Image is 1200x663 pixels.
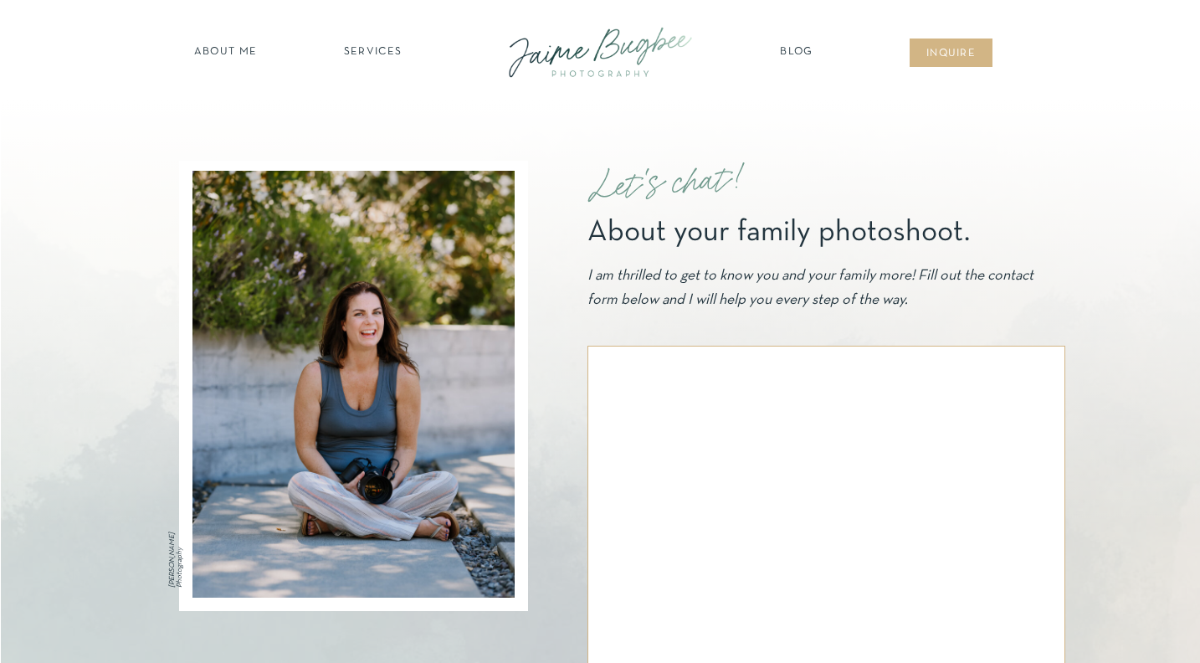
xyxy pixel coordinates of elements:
a: Blog [776,44,818,61]
a: about ME [189,44,262,61]
p: Let's chat! [587,143,890,224]
a: SERVICES [326,44,420,61]
i: I am thrilled to get to know you and your family more! Fill out the contact form below and I will... [587,269,1033,307]
h1: About your family photoshoot. [587,218,1046,243]
i: [PERSON_NAME] Photography [169,532,183,588]
a: inqUIre [917,46,985,63]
